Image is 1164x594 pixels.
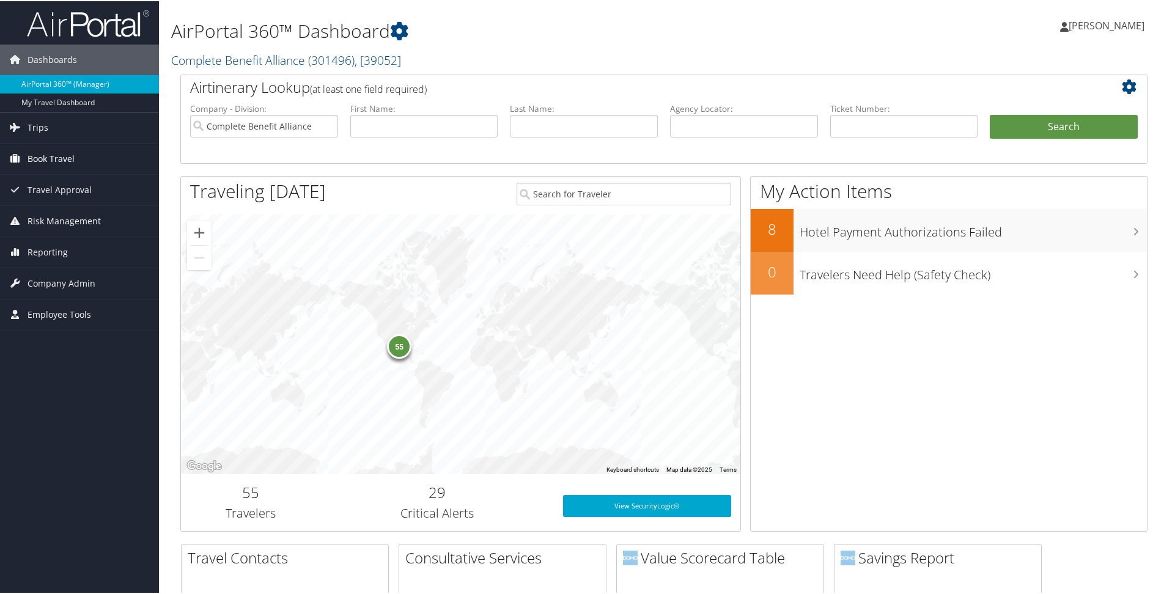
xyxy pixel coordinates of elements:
button: Search [990,114,1138,138]
h2: Consultative Services [405,546,606,567]
img: airportal-logo.png [27,8,149,37]
span: ( 301496 ) [308,51,355,67]
h2: 29 [330,481,545,502]
h3: Hotel Payment Authorizations Failed [800,216,1147,240]
h2: Airtinerary Lookup [190,76,1057,97]
a: 8Hotel Payment Authorizations Failed [751,208,1147,251]
a: View SecurityLogic® [563,494,731,516]
h3: Travelers [190,504,312,521]
span: , [ 39052 ] [355,51,401,67]
span: Reporting [28,236,68,266]
img: domo-logo.png [623,549,638,564]
button: Keyboard shortcuts [606,464,659,473]
h2: 0 [751,260,794,281]
span: Book Travel [28,142,75,173]
span: Company Admin [28,267,95,298]
span: Map data ©2025 [666,465,712,472]
div: 55 [388,333,412,358]
span: Dashboards [28,43,77,74]
img: Google [184,457,224,473]
input: Search for Traveler [517,182,731,204]
span: [PERSON_NAME] [1069,18,1144,31]
a: [PERSON_NAME] [1060,6,1157,43]
h1: AirPortal 360™ Dashboard [171,17,828,43]
label: Last Name: [510,101,658,114]
span: Risk Management [28,205,101,235]
h2: 8 [751,218,794,238]
label: Ticket Number: [830,101,978,114]
span: Employee Tools [28,298,91,329]
span: (at least one field required) [310,81,427,95]
a: Terms (opens in new tab) [720,465,737,472]
a: Open this area in Google Maps (opens a new window) [184,457,224,473]
label: Company - Division: [190,101,338,114]
h2: Savings Report [841,546,1041,567]
h1: My Action Items [751,177,1147,203]
h3: Travelers Need Help (Safety Check) [800,259,1147,282]
span: Trips [28,111,48,142]
label: First Name: [350,101,498,114]
a: Complete Benefit Alliance [171,51,401,67]
h2: Travel Contacts [188,546,388,567]
img: domo-logo.png [841,549,855,564]
h2: Value Scorecard Table [623,546,823,567]
a: 0Travelers Need Help (Safety Check) [751,251,1147,293]
label: Agency Locator: [670,101,818,114]
button: Zoom out [187,244,212,269]
h3: Critical Alerts [330,504,545,521]
h2: 55 [190,481,312,502]
span: Travel Approval [28,174,92,204]
button: Zoom in [187,219,212,244]
h1: Traveling [DATE] [190,177,326,203]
